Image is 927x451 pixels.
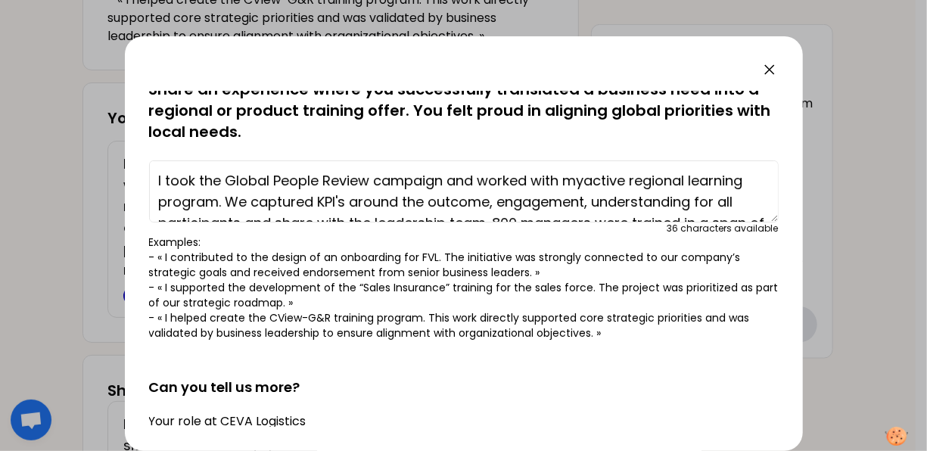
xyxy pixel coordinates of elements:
[149,353,779,398] h2: Can you tell us more?
[149,412,306,430] label: Your role at CEVA Logistics
[149,160,779,222] textarea: I took the Global People Review campaign and worked with my Lactive regional learning program. We...
[149,235,779,341] p: Examples: - « I contributed to the design of an onboarding for FVL. The initiative was strongly c...
[667,222,779,235] div: 36 characters available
